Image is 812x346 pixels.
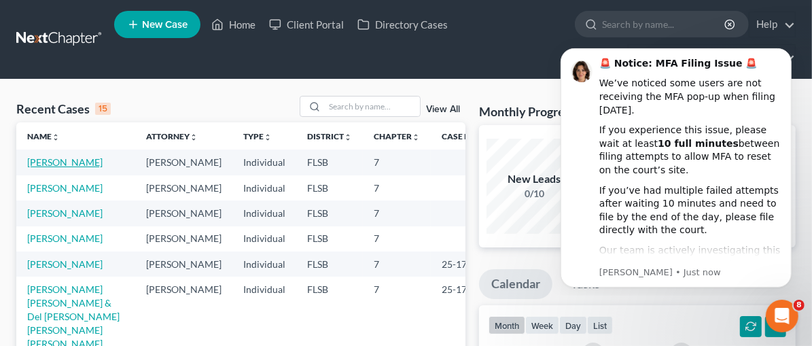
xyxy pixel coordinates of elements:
[135,175,232,201] td: [PERSON_NAME]
[749,12,795,37] a: Help
[190,133,198,141] i: unfold_more
[142,20,188,30] span: New Case
[27,156,103,168] a: [PERSON_NAME]
[489,316,525,334] button: month
[363,226,431,252] td: 7
[540,37,812,296] iframe: Intercom notifications message
[232,150,296,175] td: Individual
[262,12,351,37] a: Client Portal
[296,252,363,277] td: FLSB
[264,133,272,141] i: unfold_more
[363,252,431,277] td: 7
[27,182,103,194] a: [PERSON_NAME]
[135,201,232,226] td: [PERSON_NAME]
[525,316,559,334] button: week
[363,175,431,201] td: 7
[479,103,576,120] h3: Monthly Progress
[205,12,262,37] a: Home
[296,226,363,252] td: FLSB
[27,232,103,244] a: [PERSON_NAME]
[766,300,798,332] iframe: Intercom live chat
[27,131,60,141] a: Nameunfold_more
[442,131,485,141] a: Case Nounfold_more
[232,201,296,226] td: Individual
[27,258,103,270] a: [PERSON_NAME]
[363,201,431,226] td: 7
[232,175,296,201] td: Individual
[135,150,232,175] td: [PERSON_NAME]
[479,269,552,299] a: Calendar
[232,252,296,277] td: Individual
[296,175,363,201] td: FLSB
[412,133,420,141] i: unfold_more
[296,201,363,226] td: FLSB
[602,12,726,37] input: Search by name...
[27,207,103,219] a: [PERSON_NAME]
[243,131,272,141] a: Typeunfold_more
[794,300,805,311] span: 8
[344,133,352,141] i: unfold_more
[487,187,582,201] div: 0/10
[351,12,455,37] a: Directory Cases
[559,316,587,334] button: day
[587,316,613,334] button: list
[307,131,352,141] a: Districtunfold_more
[146,131,198,141] a: Attorneyunfold_more
[426,105,460,114] a: View All
[431,252,496,277] td: 25-17614
[135,226,232,252] td: [PERSON_NAME]
[52,133,60,141] i: unfold_more
[374,131,420,141] a: Chapterunfold_more
[325,97,420,116] input: Search by name...
[95,103,111,115] div: 15
[232,226,296,252] td: Individual
[487,171,582,187] div: New Leads
[16,101,111,117] div: Recent Cases
[363,150,431,175] td: 7
[135,252,232,277] td: [PERSON_NAME]
[296,150,363,175] td: FLSB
